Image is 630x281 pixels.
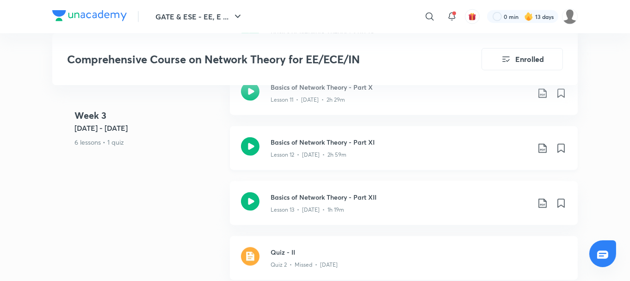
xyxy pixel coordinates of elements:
h4: Week 3 [74,109,222,122]
button: avatar [465,9,480,24]
p: Lesson 11 • [DATE] • 2h 29m [271,96,345,104]
a: Company Logo [52,10,127,24]
h3: Quiz - II [271,247,567,257]
p: Lesson 13 • [DATE] • 1h 19m [271,206,344,214]
a: Basics of Network Theory - Part XILesson 12 • [DATE] • 2h 59m [230,126,578,181]
img: streak [524,12,533,21]
h3: Basics of Network Theory - Part XII [271,192,530,202]
h3: Basics of Network Theory - Part XI [271,137,530,147]
button: GATE & ESE - EE, E ... [150,7,249,26]
img: Divyanshu [562,9,578,24]
a: Basics of Network Theory - Part XLesson 11 • [DATE] • 2h 29m [230,71,578,126]
button: Enrolled [482,48,563,70]
h3: Basics of Network Theory - Part X [271,82,530,92]
img: Company Logo [52,10,127,21]
img: quiz [241,247,259,266]
h3: Comprehensive Course on Network Theory for EE/ECE/IN [67,53,429,66]
p: 6 lessons • 1 quiz [74,137,222,147]
p: Quiz 2 • Missed • [DATE] [271,261,338,269]
h5: [DATE] - [DATE] [74,122,222,134]
a: Basics of Network Theory - Part XIILesson 13 • [DATE] • 1h 19m [230,181,578,236]
img: avatar [468,12,476,21]
p: Lesson 12 • [DATE] • 2h 59m [271,151,346,159]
